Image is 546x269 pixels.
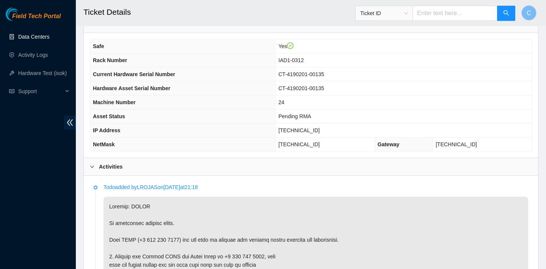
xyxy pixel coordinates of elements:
input: Enter text here... [413,6,497,21]
span: Hardware Asset Serial Number [93,85,170,91]
span: Safe [93,43,104,49]
span: Yes [278,43,293,49]
span: CT-4190201-00135 [278,71,324,77]
span: read [9,89,14,94]
b: Activities [99,163,122,171]
span: right [90,164,94,169]
div: Activities [84,158,538,175]
span: check-circle [287,42,294,49]
a: Activity Logs [18,52,48,58]
span: [TECHNICAL_ID] [278,141,320,147]
span: Current Hardware Serial Number [93,71,175,77]
button: C [521,5,537,20]
a: Akamai TechnologiesField Tech Portal [6,14,61,23]
button: search [497,6,515,21]
img: Akamai Technologies [6,8,38,21]
a: Data Centers [18,34,49,40]
span: Pending RMA [278,113,311,119]
span: double-left [64,116,76,130]
span: IP Address [93,127,120,133]
span: search [503,10,509,17]
span: Gateway [378,141,400,147]
span: Rack Number [93,57,127,63]
span: Field Tech Portal [12,13,61,20]
p: Todo added by LROJAS on [DATE] at 21:18 [104,183,528,191]
span: 24 [278,99,284,105]
span: [TECHNICAL_ID] [278,127,320,133]
span: Ticket ID [360,8,408,19]
span: [TECHNICAL_ID] [436,141,477,147]
span: NetMask [93,141,115,147]
span: Machine Number [93,99,136,105]
span: Support [18,84,63,99]
span: C [527,8,531,18]
span: CT-4190201-00135 [278,85,324,91]
span: Asset Status [93,113,125,119]
span: IAD1-0312 [278,57,304,63]
a: Hardware Test (isok) [18,70,67,76]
